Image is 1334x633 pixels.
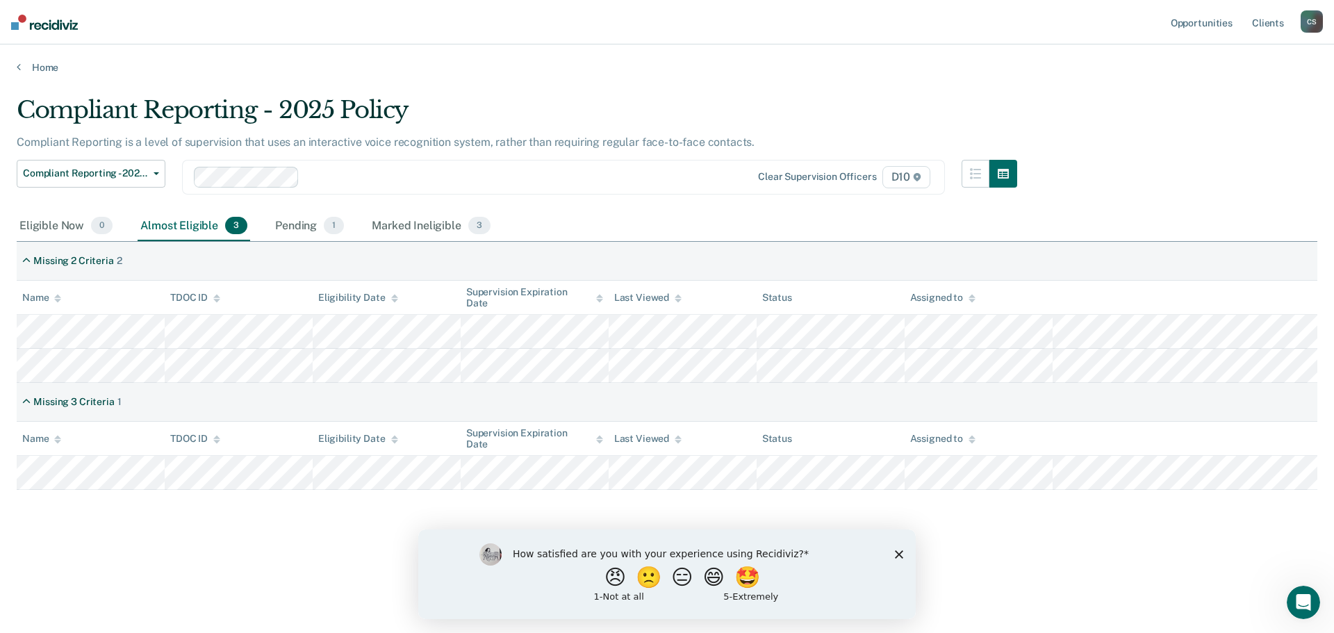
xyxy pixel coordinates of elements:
[418,529,916,619] iframe: Survey by Kim from Recidiviz
[17,249,128,272] div: Missing 2 Criteria2
[758,171,876,183] div: Clear supervision officers
[23,167,148,179] span: Compliant Reporting - 2025 Policy
[762,433,792,445] div: Status
[318,292,398,304] div: Eligibility Date
[22,433,61,445] div: Name
[1301,10,1323,33] button: CS
[33,396,114,408] div: Missing 3 Criteria
[170,433,220,445] div: TDOC ID
[138,211,250,242] div: Almost Eligible3
[318,433,398,445] div: Eligibility Date
[882,166,930,188] span: D10
[117,255,122,267] div: 2
[614,292,682,304] div: Last Viewed
[466,286,603,310] div: Supervision Expiration Date
[1301,10,1323,33] div: C S
[17,160,165,188] button: Compliant Reporting - 2025 Policy
[324,217,344,235] span: 1
[17,135,755,149] p: Compliant Reporting is a level of supervision that uses an interactive voice recognition system, ...
[91,217,113,235] span: 0
[762,292,792,304] div: Status
[17,96,1017,135] div: Compliant Reporting - 2025 Policy
[170,292,220,304] div: TDOC ID
[11,15,78,30] img: Recidiviz
[225,217,247,235] span: 3
[17,211,115,242] div: Eligible Now0
[272,211,347,242] div: Pending1
[22,292,61,304] div: Name
[17,61,1317,74] a: Home
[468,217,491,235] span: 3
[17,391,127,413] div: Missing 3 Criteria1
[117,396,122,408] div: 1
[614,433,682,445] div: Last Viewed
[466,427,603,451] div: Supervision Expiration Date
[369,211,493,242] div: Marked Ineligible3
[910,292,975,304] div: Assigned to
[33,255,113,267] div: Missing 2 Criteria
[1287,586,1320,619] iframe: Intercom live chat
[910,433,975,445] div: Assigned to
